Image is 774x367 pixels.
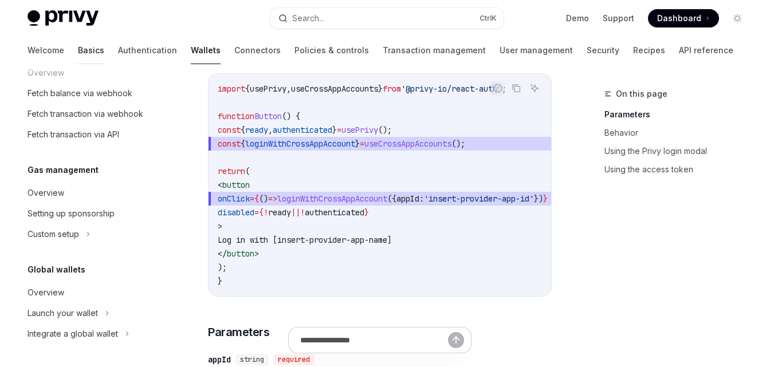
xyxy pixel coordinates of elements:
[448,332,464,348] button: Send message
[728,9,747,27] button: Toggle dark mode
[218,125,241,135] span: const
[250,84,286,94] span: usePrivy
[245,125,268,135] span: ready
[364,139,451,149] span: useCrossAppAccounts
[451,139,465,149] span: ();
[543,194,548,204] span: }
[254,194,259,204] span: {
[401,84,502,94] span: '@privy-io/react-auth'
[270,8,504,29] button: Search...CtrlK
[27,37,64,64] a: Welcome
[191,37,221,64] a: Wallets
[18,83,165,104] a: Fetch balance via webhook
[254,111,282,121] span: Button
[509,81,524,96] button: Copy the contents from the code block
[18,282,165,303] a: Overview
[245,84,250,94] span: {
[534,194,543,204] span: })
[500,37,573,64] a: User management
[218,221,222,231] span: >
[291,207,300,218] span: ||
[27,163,99,177] h5: Gas management
[396,194,424,204] span: appId:
[364,207,369,218] span: }
[218,207,254,218] span: disabled
[245,139,355,149] span: loginWithCrossAppAccount
[490,81,505,96] button: Report incorrect code
[648,9,719,27] a: Dashboard
[341,125,378,135] span: usePrivy
[241,125,245,135] span: {
[27,286,64,299] div: Overview
[268,207,291,218] span: ready
[18,203,165,224] a: Setting up sponsorship
[300,207,305,218] span: !
[27,10,99,26] img: light logo
[218,166,245,176] span: return
[337,125,341,135] span: =
[282,111,300,121] span: () {
[27,227,79,241] div: Custom setup
[378,84,383,94] span: }
[383,84,401,94] span: from
[27,327,118,341] div: Integrate a global wallet
[208,324,269,340] span: Parameters
[383,37,486,64] a: Transaction management
[218,194,250,204] span: onClick
[679,37,733,64] a: API reference
[218,111,254,121] span: function
[27,128,119,141] div: Fetch transaction via API
[291,84,378,94] span: useCrossAppAccounts
[604,142,756,160] a: Using the Privy login modal
[254,248,259,259] span: >
[218,248,227,259] span: </
[27,86,132,100] div: Fetch balance via webhook
[633,37,665,64] a: Recipes
[604,124,756,142] a: Behavior
[587,37,619,64] a: Security
[227,248,254,259] span: button
[27,186,64,200] div: Overview
[18,104,165,124] a: Fetch transaction via webhook
[378,125,392,135] span: ();
[305,207,364,218] span: authenticated
[259,207,264,218] span: {
[360,139,364,149] span: =
[218,139,241,149] span: const
[218,262,227,273] span: );
[259,194,268,204] span: ()
[222,180,250,190] span: button
[264,207,268,218] span: !
[218,276,222,286] span: }
[18,183,165,203] a: Overview
[78,37,104,64] a: Basics
[566,13,589,24] a: Demo
[245,166,250,176] span: (
[657,13,701,24] span: Dashboard
[604,160,756,179] a: Using the access token
[387,194,396,204] span: ({
[250,194,254,204] span: =
[218,235,392,245] span: Log in with [insert-provider-app-name]
[292,11,324,25] div: Search...
[294,37,369,64] a: Policies & controls
[27,263,85,277] h5: Global wallets
[616,87,667,101] span: On this page
[254,207,259,218] span: =
[604,105,756,124] a: Parameters
[218,84,245,94] span: import
[27,306,98,320] div: Launch your wallet
[277,194,387,204] span: loginWithCrossAppAccount
[18,124,165,145] a: Fetch transaction via API
[332,125,337,135] span: }
[27,207,115,220] div: Setting up sponsorship
[424,194,534,204] span: 'insert-provider-app-id'
[218,180,222,190] span: <
[527,81,542,96] button: Ask AI
[480,14,497,23] span: Ctrl K
[603,13,634,24] a: Support
[268,125,273,135] span: ,
[241,139,245,149] span: {
[27,107,143,121] div: Fetch transaction via webhook
[273,125,332,135] span: authenticated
